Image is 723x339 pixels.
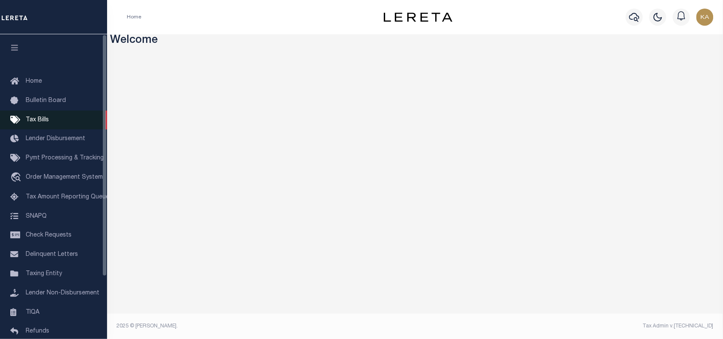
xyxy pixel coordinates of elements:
span: Taxing Entity [26,271,62,277]
span: Lender Disbursement [26,136,85,142]
span: Order Management System [26,174,103,180]
span: Home [26,78,42,84]
h3: Welcome [111,34,720,48]
span: Lender Non-Disbursement [26,290,99,296]
span: Tax Bills [26,117,49,123]
div: 2025 © [PERSON_NAME]. [111,322,415,330]
span: Refunds [26,328,49,334]
span: Tax Amount Reporting Queue [26,194,109,200]
img: svg+xml;base64,PHN2ZyB4bWxucz0iaHR0cDovL3d3dy53My5vcmcvMjAwMC9zdmciIHBvaW50ZXItZXZlbnRzPSJub25lIi... [696,9,714,26]
img: logo-dark.svg [384,12,452,22]
i: travel_explore [10,172,24,183]
span: TIQA [26,309,39,315]
span: Bulletin Board [26,98,66,104]
li: Home [127,13,141,21]
span: Check Requests [26,232,72,238]
span: Delinquent Letters [26,252,78,258]
span: SNAPQ [26,213,47,219]
div: Tax Admin v.[TECHNICAL_ID] [421,322,714,330]
span: Pymt Processing & Tracking [26,155,104,161]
